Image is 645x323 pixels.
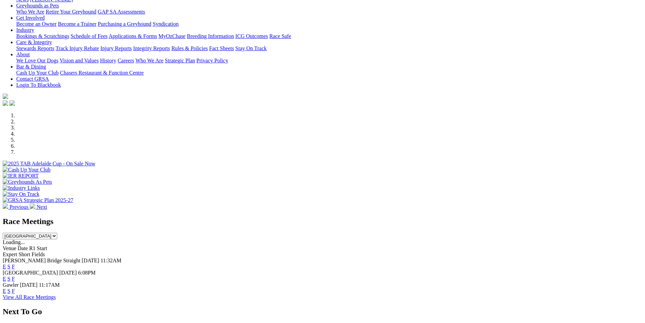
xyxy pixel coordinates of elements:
[16,76,49,82] a: Contact GRSA
[16,21,642,27] div: Get Involved
[3,204,30,210] a: Previous
[16,70,642,76] div: Bar & Dining
[16,33,69,39] a: Bookings & Scratchings
[18,245,28,251] span: Date
[29,245,47,251] span: R1 Start
[3,288,6,294] a: E
[46,9,96,15] a: Retire Your Greyhound
[3,173,39,179] img: IER REPORT
[9,100,15,106] img: twitter.svg
[135,58,164,63] a: Who We Are
[3,276,6,282] a: E
[70,33,107,39] a: Schedule of Fees
[100,45,132,51] a: Injury Reports
[20,282,38,288] span: [DATE]
[187,33,234,39] a: Breeding Information
[153,21,178,27] a: Syndication
[7,264,10,269] a: S
[16,70,59,76] a: Cash Up Your Club
[3,270,58,276] span: [GEOGRAPHIC_DATA]
[16,58,642,64] div: About
[78,270,96,276] span: 6:08PM
[3,179,52,185] img: Greyhounds As Pets
[98,9,145,15] a: GAP SA Assessments
[82,258,99,263] span: [DATE]
[101,258,122,263] span: 11:32AM
[3,203,8,209] img: chevron-left-pager-white.svg
[3,197,73,203] img: GRSA Strategic Plan 2025-27
[3,185,40,191] img: Industry Links
[16,45,54,51] a: Stewards Reports
[109,33,157,39] a: Applications & Forms
[3,217,642,226] h2: Race Meetings
[16,33,642,39] div: Industry
[30,203,35,209] img: chevron-right-pager-white.svg
[3,258,80,263] span: [PERSON_NAME] Bridge Straight
[158,33,186,39] a: MyOzChase
[58,21,96,27] a: Become a Trainer
[3,100,8,106] img: facebook.svg
[3,251,17,257] span: Expert
[16,27,34,33] a: Industry
[3,167,50,173] img: Cash Up Your Club
[3,239,25,245] span: Loading...
[133,45,170,51] a: Integrity Reports
[60,58,99,63] a: Vision and Values
[39,282,60,288] span: 11:17AM
[16,52,30,57] a: About
[7,276,10,282] a: S
[3,161,95,167] img: 2025 TAB Adelaide Cup - On Sale Now
[16,3,59,8] a: Greyhounds as Pets
[19,251,30,257] span: Short
[3,245,16,251] span: Venue
[3,307,642,316] h2: Next To Go
[16,39,52,45] a: Care & Integrity
[100,58,116,63] a: History
[16,45,642,52] div: Care & Integrity
[235,33,268,39] a: ICG Outcomes
[31,251,45,257] span: Fields
[3,294,56,300] a: View All Race Meetings
[37,204,47,210] span: Next
[16,64,46,69] a: Bar & Dining
[3,94,8,99] img: logo-grsa-white.png
[60,70,144,76] a: Chasers Restaurant & Function Centre
[56,45,99,51] a: Track Injury Rebate
[16,9,642,15] div: Greyhounds as Pets
[30,204,47,210] a: Next
[196,58,228,63] a: Privacy Policy
[3,282,19,288] span: Gawler
[171,45,208,51] a: Rules & Policies
[7,288,10,294] a: S
[12,288,15,294] a: F
[117,58,134,63] a: Careers
[12,264,15,269] a: F
[9,204,28,210] span: Previous
[165,58,195,63] a: Strategic Plan
[16,15,45,21] a: Get Involved
[16,82,61,88] a: Login To Blackbook
[209,45,234,51] a: Fact Sheets
[59,270,77,276] span: [DATE]
[12,276,15,282] a: F
[16,9,44,15] a: Who We Are
[3,191,39,197] img: Stay On Track
[3,264,6,269] a: E
[98,21,151,27] a: Purchasing a Greyhound
[269,33,291,39] a: Race Safe
[235,45,266,51] a: Stay On Track
[16,21,57,27] a: Become an Owner
[16,58,58,63] a: We Love Our Dogs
